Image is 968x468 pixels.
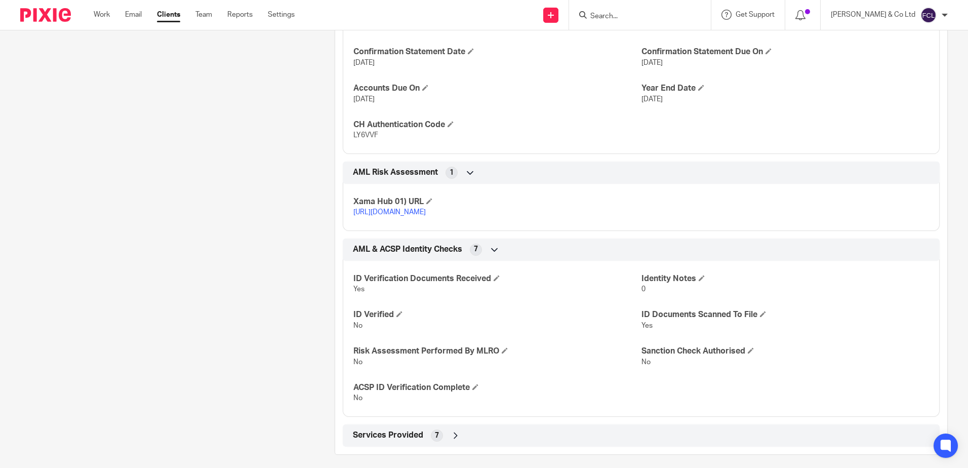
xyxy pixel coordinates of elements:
[125,10,142,20] a: Email
[227,10,253,20] a: Reports
[353,47,641,57] h4: Confirmation Statement Date
[353,309,641,320] h4: ID Verified
[353,346,641,357] h4: Risk Assessment Performed By MLRO
[353,430,423,441] span: Services Provided
[353,83,641,94] h4: Accounts Due On
[195,10,212,20] a: Team
[736,11,775,18] span: Get Support
[353,209,426,216] a: [URL][DOMAIN_NAME]
[450,168,454,178] span: 1
[353,359,362,366] span: No
[641,47,929,57] h4: Confirmation Statement Due On
[353,382,641,393] h4: ACSP ID Verification Complete
[157,10,180,20] a: Clients
[94,10,110,20] a: Work
[20,8,71,22] img: Pixie
[589,12,680,21] input: Search
[268,10,295,20] a: Settings
[641,96,663,103] span: [DATE]
[353,395,362,402] span: No
[353,197,641,207] h4: Xama Hub 01) URL
[641,274,929,284] h4: Identity Notes
[353,96,375,103] span: [DATE]
[920,7,937,23] img: svg%3E
[641,359,651,366] span: No
[641,346,929,357] h4: Sanction Check Authorised
[641,286,646,293] span: 0
[474,244,478,254] span: 7
[353,167,438,178] span: AML Risk Assessment
[353,274,641,284] h4: ID Verification Documents Received
[353,120,641,130] h4: CH Authentication Code
[353,286,365,293] span: Yes
[831,10,915,20] p: [PERSON_NAME] & Co Ltd
[641,83,929,94] h4: Year End Date
[353,322,362,329] span: No
[353,132,378,139] span: LY6VVF
[435,431,439,441] span: 7
[353,244,462,255] span: AML & ACSP Identity Checks
[641,59,663,66] span: [DATE]
[641,309,929,320] h4: ID Documents Scanned To File
[353,59,375,66] span: [DATE]
[641,322,653,329] span: Yes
